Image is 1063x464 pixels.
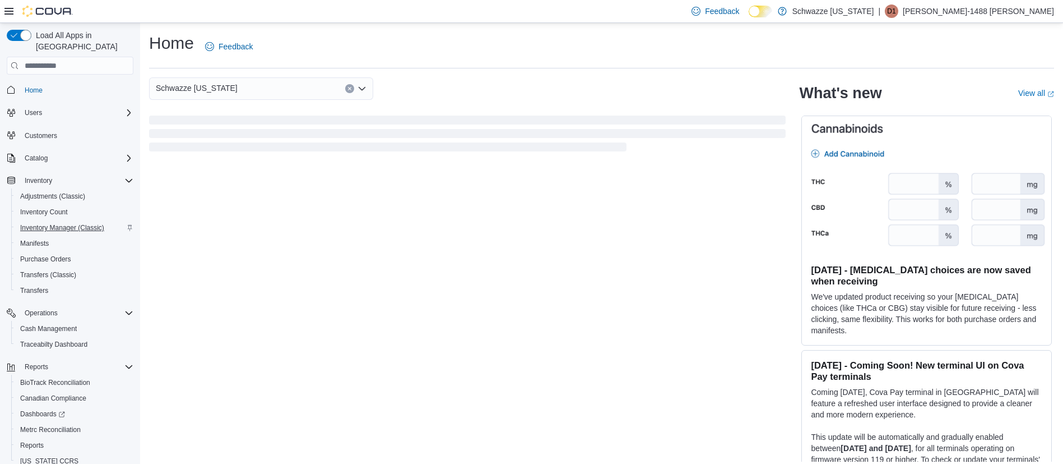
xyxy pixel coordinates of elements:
[201,35,257,58] a: Feedback
[16,252,133,266] span: Purchase Orders
[11,375,138,391] button: BioTrack Reconciliation
[16,205,133,219] span: Inventory Count
[16,284,53,297] a: Transfers
[811,291,1042,336] p: We've updated product receiving so your [MEDICAL_DATA] choices (like THCa or CBG) stay visible fo...
[16,407,133,421] span: Dashboards
[16,268,81,282] a: Transfers (Classic)
[149,118,786,154] span: Loading
[878,4,880,18] p: |
[20,255,71,264] span: Purchase Orders
[20,360,133,374] span: Reports
[25,362,48,371] span: Reports
[20,340,87,349] span: Traceabilty Dashboard
[792,4,874,18] p: Schwazze [US_STATE]
[16,284,133,297] span: Transfers
[16,221,109,235] a: Inventory Manager (Classic)
[811,360,1042,382] h3: [DATE] - Coming Soon! New terminal UI on Cova Pay terminals
[31,30,133,52] span: Load All Apps in [GEOGRAPHIC_DATA]
[20,286,48,295] span: Transfers
[25,309,58,318] span: Operations
[16,190,133,203] span: Adjustments (Classic)
[16,237,53,250] a: Manifests
[20,208,68,217] span: Inventory Count
[219,41,253,52] span: Feedback
[20,174,57,187] button: Inventory
[2,127,138,144] button: Customers
[20,151,52,165] button: Catalog
[903,4,1054,18] p: [PERSON_NAME]-1488 [PERSON_NAME]
[11,236,138,251] button: Manifests
[2,359,138,375] button: Reports
[11,283,138,298] button: Transfers
[16,392,91,405] a: Canadian Compliance
[11,189,138,204] button: Adjustments (Classic)
[811,387,1042,420] p: Coming [DATE], Cova Pay terminal in [GEOGRAPHIC_DATA] will feature a refreshed user interface des...
[20,324,77,333] span: Cash Management
[149,32,194,54] h1: Home
[799,84,881,102] h2: What's new
[25,108,42,117] span: Users
[20,239,49,248] span: Manifests
[16,338,133,351] span: Traceabilty Dashboard
[20,441,44,450] span: Reports
[20,106,133,120] span: Users
[20,106,47,120] button: Users
[2,81,138,98] button: Home
[358,84,366,93] button: Open list of options
[11,251,138,267] button: Purchase Orders
[749,6,772,17] input: Dark Mode
[11,406,138,422] a: Dashboards
[16,205,72,219] a: Inventory Count
[705,6,739,17] span: Feedback
[16,268,133,282] span: Transfers (Classic)
[11,321,138,337] button: Cash Management
[11,422,138,438] button: Metrc Reconciliation
[20,128,133,143] span: Customers
[156,81,238,95] span: Schwazze [US_STATE]
[16,376,133,389] span: BioTrack Reconciliation
[25,154,48,163] span: Catalog
[16,338,92,351] a: Traceabilty Dashboard
[2,305,138,321] button: Operations
[20,84,47,97] a: Home
[25,86,43,95] span: Home
[16,423,85,437] a: Metrc Reconciliation
[11,204,138,220] button: Inventory Count
[20,129,62,143] a: Customers
[16,252,76,266] a: Purchase Orders
[20,360,53,374] button: Reports
[2,150,138,166] button: Catalog
[20,306,62,320] button: Operations
[1018,89,1054,98] a: View allExternal link
[16,322,133,336] span: Cash Management
[11,438,138,453] button: Reports
[20,306,133,320] span: Operations
[20,378,90,387] span: BioTrack Reconciliation
[16,237,133,250] span: Manifests
[811,264,1042,287] h3: [DATE] - [MEDICAL_DATA] choices are now saved when receiving
[20,82,133,97] span: Home
[16,407,69,421] a: Dashboards
[16,221,133,235] span: Inventory Manager (Classic)
[2,105,138,121] button: Users
[16,423,133,437] span: Metrc Reconciliation
[16,439,48,452] a: Reports
[2,173,138,189] button: Inventory
[20,192,85,201] span: Adjustments (Classic)
[25,131,57,140] span: Customers
[11,337,138,352] button: Traceabilty Dashboard
[16,322,81,336] a: Cash Management
[11,391,138,406] button: Canadian Compliance
[20,410,65,419] span: Dashboards
[16,376,95,389] a: BioTrack Reconciliation
[20,151,133,165] span: Catalog
[20,174,133,187] span: Inventory
[20,394,86,403] span: Canadian Compliance
[841,444,911,453] strong: [DATE] and [DATE]
[887,4,895,18] span: D1
[20,223,104,232] span: Inventory Manager (Classic)
[22,6,73,17] img: Cova
[885,4,898,18] div: Denise-1488 Zamora
[25,176,52,185] span: Inventory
